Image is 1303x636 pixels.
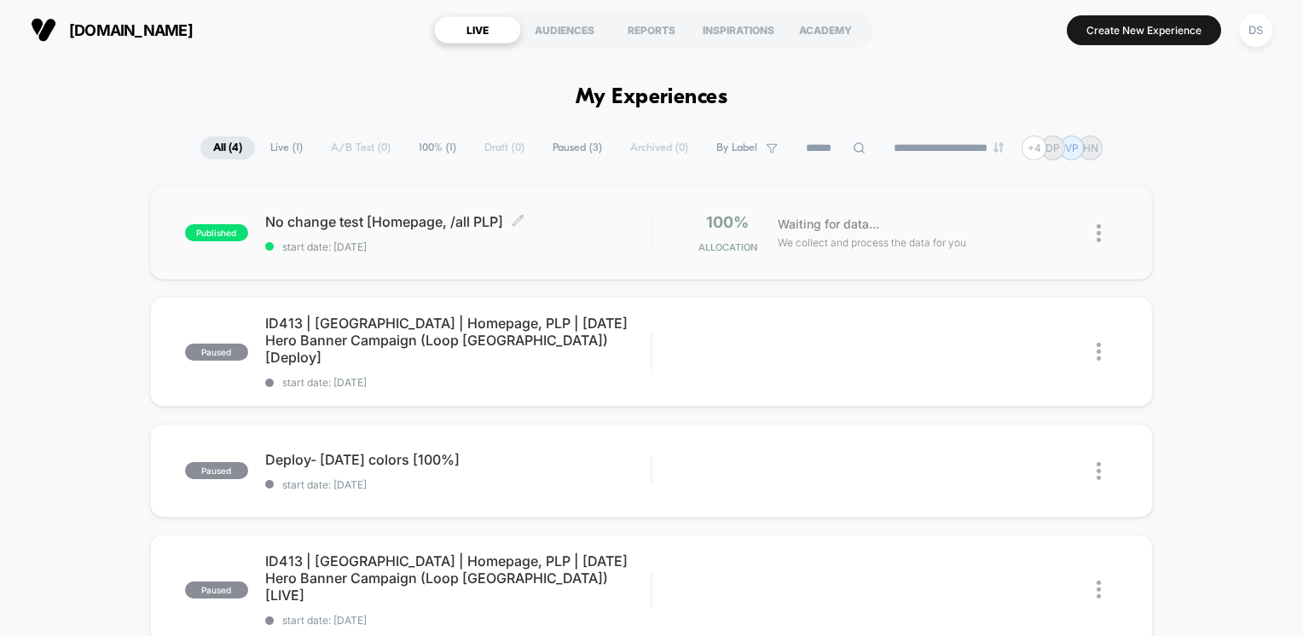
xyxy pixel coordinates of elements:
span: Waiting for data... [778,215,879,234]
span: paused [185,581,248,598]
span: All ( 4 ) [200,136,255,159]
img: close [1097,462,1101,480]
span: start date: [DATE] [265,240,651,253]
span: By Label [716,142,757,154]
div: LIVE [434,16,521,43]
h1: My Experiences [576,85,728,110]
span: No change test [Homepage, /all PLP] [265,213,651,230]
div: AUDIENCES [521,16,608,43]
span: [DOMAIN_NAME] [69,21,193,39]
span: Deploy- [DATE] colors [100%] [265,451,651,468]
span: ID413 | [GEOGRAPHIC_DATA] | Homepage, PLP | [DATE] Hero Banner Campaign (Loop [GEOGRAPHIC_DATA]) ... [265,552,651,604]
span: paused [185,462,248,479]
div: REPORTS [608,16,695,43]
div: ACADEMY [782,16,869,43]
span: start date: [DATE] [265,376,651,389]
button: Create New Experience [1067,15,1221,45]
span: published [185,224,248,241]
img: end [993,142,1004,153]
p: VP [1065,142,1079,154]
button: [DOMAIN_NAME] [26,16,198,43]
span: Allocation [698,241,757,253]
div: DS [1239,14,1272,47]
img: close [1097,581,1101,598]
img: close [1097,224,1101,242]
div: + 4 [1022,136,1046,160]
div: INSPIRATIONS [695,16,782,43]
img: Visually logo [31,17,56,43]
span: paused [185,344,248,361]
span: ID413 | [GEOGRAPHIC_DATA] | Homepage, PLP | [DATE] Hero Banner Campaign (Loop [GEOGRAPHIC_DATA]) ... [265,315,651,366]
span: 100% ( 1 ) [406,136,469,159]
p: DP [1045,142,1060,154]
button: DS [1234,13,1277,48]
span: We collect and process the data for you [778,234,966,251]
span: Paused ( 3 ) [540,136,615,159]
span: 100% [706,213,749,231]
span: start date: [DATE] [265,478,651,491]
span: start date: [DATE] [265,614,651,627]
img: close [1097,343,1101,361]
span: Live ( 1 ) [258,136,316,159]
p: HN [1083,142,1098,154]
